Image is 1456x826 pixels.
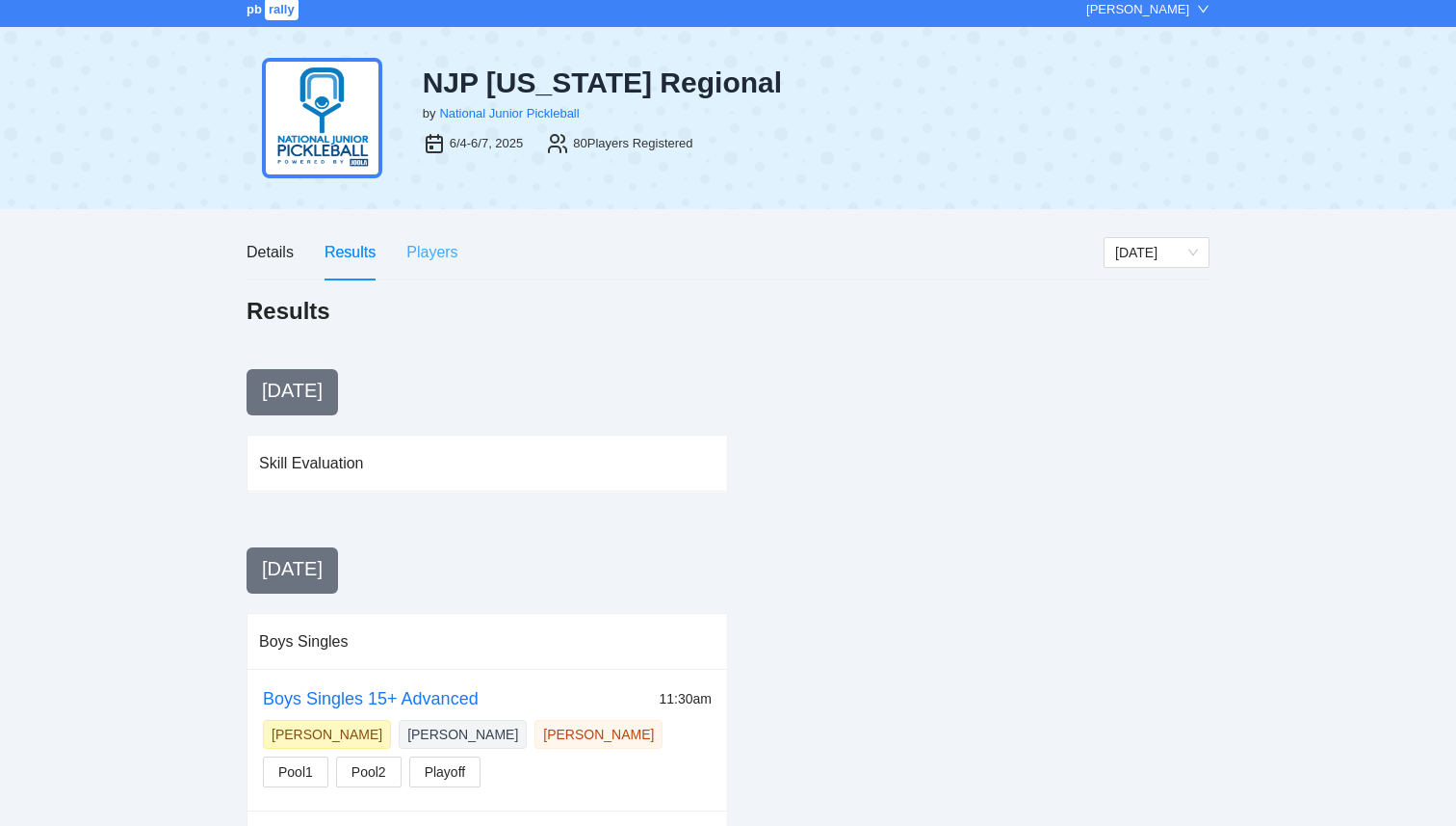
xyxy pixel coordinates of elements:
div: 6/4-6/7, 2025 [450,134,524,153]
a: National Junior Pickleball [439,106,579,120]
div: 11:30am [660,688,712,709]
span: down [1197,3,1209,15]
button: Pool2 [336,757,402,787]
div: [PERSON_NAME] [543,725,654,744]
span: Playoff [425,761,466,783]
button: Playoff [409,757,481,787]
span: [DATE] [262,380,323,401]
a: pbrally [247,2,301,16]
div: [PERSON_NAME] [407,725,518,744]
span: [DATE] [262,558,323,579]
span: Pool1 [278,761,313,783]
div: Details [247,240,294,264]
div: NJP [US_STATE] Regional [423,66,873,100]
img: njp-logo2.png [262,58,382,178]
span: Saturday [1115,238,1198,267]
div: Results [325,240,376,264]
h1: Results [247,296,330,327]
div: 80 Players Registered [573,134,692,153]
div: Boys Singles [259,614,715,669]
div: Skill Evaluation [259,436,715,491]
span: Pool2 [351,761,386,783]
button: Pool1 [263,757,328,787]
div: by [423,104,436,123]
div: Players [406,240,457,264]
span: pb [247,2,262,16]
div: [PERSON_NAME] [272,725,382,744]
a: Boys Singles 15+ Advanced [263,689,479,708]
